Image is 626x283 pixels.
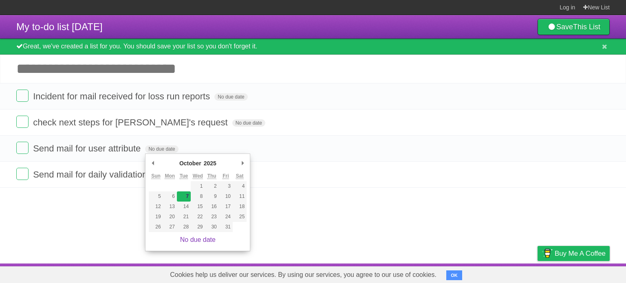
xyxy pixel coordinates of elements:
[33,117,229,127] span: check next steps for [PERSON_NAME]'s request
[149,191,163,202] button: 5
[456,265,489,281] a: Developers
[16,168,29,180] label: Done
[233,191,247,202] button: 11
[163,212,177,222] button: 20
[151,173,161,179] abbr: Sunday
[165,173,175,179] abbr: Monday
[33,91,212,101] span: Incident for mail received for loss run reports
[233,212,247,222] button: 25
[149,212,163,222] button: 19
[33,169,149,180] span: Send mail for daily validation
[149,202,163,212] button: 12
[178,157,203,169] div: October
[542,246,553,260] img: Buy me a coffee
[214,93,247,101] span: No due date
[205,202,218,212] button: 16
[219,222,233,232] button: 31
[205,222,218,232] button: 30
[207,173,216,179] abbr: Thursday
[33,143,143,154] span: Send mail for user attribute
[205,212,218,222] button: 23
[236,173,244,179] abbr: Saturday
[145,145,178,153] span: No due date
[177,191,191,202] button: 7
[191,191,205,202] button: 8
[177,212,191,222] button: 21
[233,181,247,191] button: 4
[163,202,177,212] button: 13
[499,265,517,281] a: Terms
[180,236,216,243] a: No due date
[16,21,103,32] span: My to-do list [DATE]
[203,157,218,169] div: 2025
[573,23,600,31] b: This List
[527,265,548,281] a: Privacy
[538,19,610,35] a: SaveThis List
[232,119,265,127] span: No due date
[205,191,218,202] button: 9
[16,116,29,128] label: Done
[429,265,446,281] a: About
[149,222,163,232] button: 26
[191,222,205,232] button: 29
[219,191,233,202] button: 10
[219,202,233,212] button: 17
[16,90,29,102] label: Done
[555,246,606,261] span: Buy me a coffee
[193,173,203,179] abbr: Wednesday
[191,202,205,212] button: 15
[163,191,177,202] button: 6
[177,202,191,212] button: 14
[558,265,610,281] a: Suggest a feature
[163,222,177,232] button: 27
[238,157,247,169] button: Next Month
[191,212,205,222] button: 22
[219,212,233,222] button: 24
[219,181,233,191] button: 3
[233,202,247,212] button: 18
[162,267,445,283] span: Cookies help us deliver our services. By using our services, you agree to our use of cookies.
[223,173,229,179] abbr: Friday
[180,173,188,179] abbr: Tuesday
[191,181,205,191] button: 1
[177,222,191,232] button: 28
[149,157,157,169] button: Previous Month
[446,270,462,280] button: OK
[205,181,218,191] button: 2
[538,246,610,261] a: Buy me a coffee
[16,142,29,154] label: Done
